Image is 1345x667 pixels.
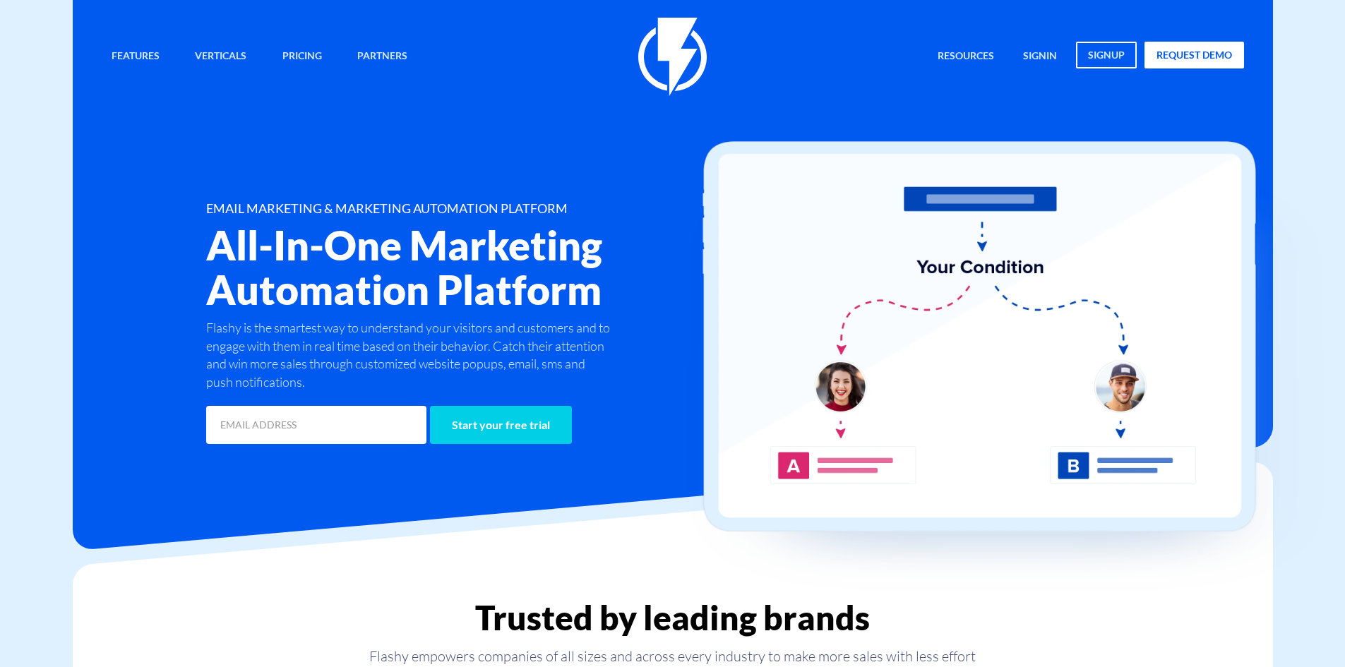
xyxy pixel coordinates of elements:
a: Pricing [272,42,333,72]
h2: Trusted by leading brands [73,599,1273,636]
input: Start your free trial [430,406,572,444]
p: Flashy empowers companies of all sizes and across every industry to make more sales with less effort [73,647,1273,666]
input: EMAIL ADDRESS [206,406,426,444]
a: Verticals [184,42,257,72]
a: signup [1076,42,1137,68]
a: Features [101,42,170,72]
a: Partners [347,42,418,72]
a: Resources [927,42,1005,72]
p: Flashy is the smartest way to understand your visitors and customers and to engage with them in r... [206,319,614,392]
h2: All-In-One Marketing Automation Platform [206,223,757,312]
a: request demo [1144,42,1244,68]
h1: EMAIL MARKETING & MARKETING AUTOMATION PLATFORM [206,202,757,216]
a: signin [1012,42,1068,72]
